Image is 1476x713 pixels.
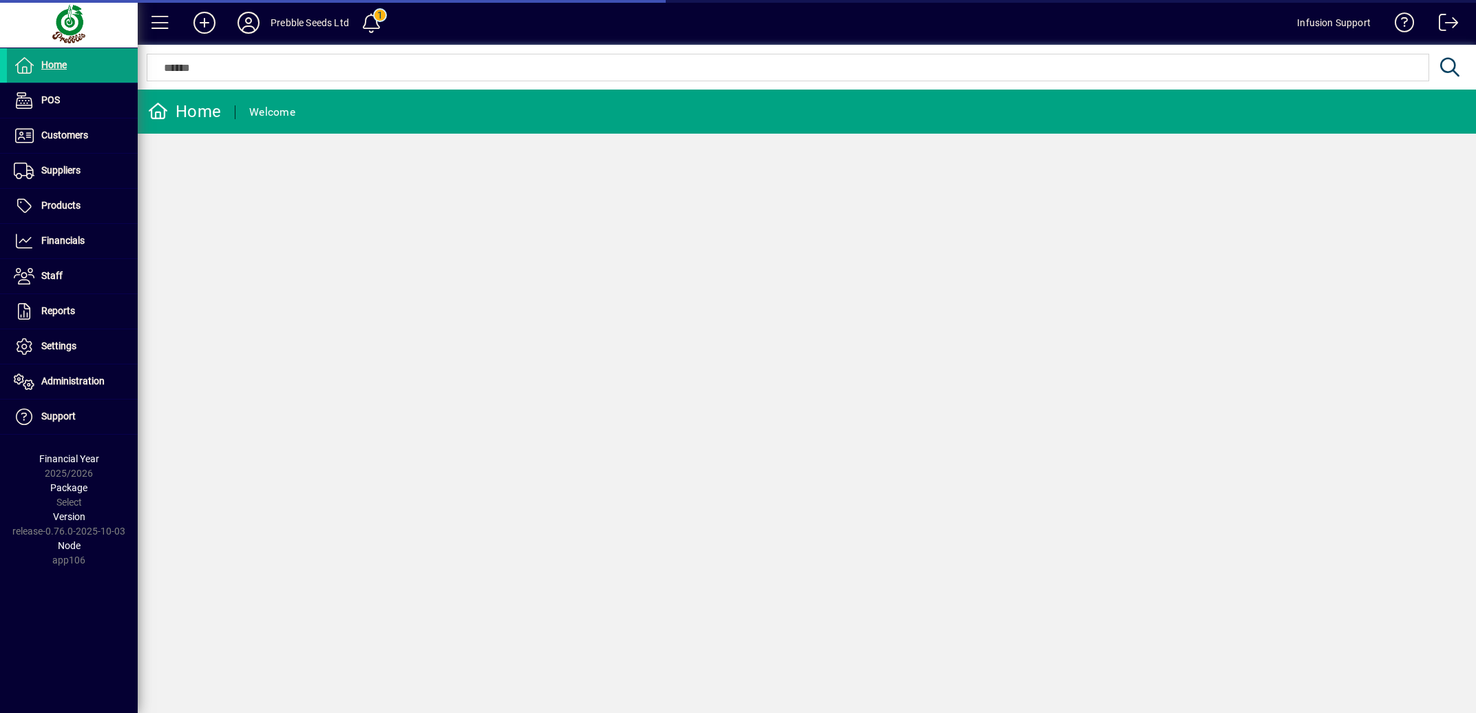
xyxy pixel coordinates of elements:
button: Add [182,10,226,35]
a: POS [7,83,138,118]
a: Financials [7,224,138,258]
span: Staff [41,270,63,281]
a: Staff [7,259,138,293]
a: Settings [7,329,138,364]
a: Products [7,189,138,223]
span: Suppliers [41,165,81,176]
div: Welcome [249,101,295,123]
span: Version [53,511,85,522]
span: Node [58,540,81,551]
a: Administration [7,364,138,399]
a: Suppliers [7,154,138,188]
span: Support [41,411,76,422]
a: Logout [1428,3,1459,48]
a: Support [7,400,138,434]
span: Financials [41,235,85,246]
div: Prebble Seeds Ltd [271,12,349,34]
div: Infusion Support [1297,12,1371,34]
button: Profile [226,10,271,35]
span: Products [41,200,81,211]
span: Financial Year [39,453,99,464]
span: Administration [41,375,105,386]
div: Home [148,101,221,123]
a: Knowledge Base [1384,3,1415,48]
span: Package [50,482,87,493]
span: Home [41,59,67,70]
a: Reports [7,294,138,329]
span: Settings [41,340,76,351]
span: Customers [41,130,88,141]
a: Customers [7,118,138,153]
span: Reports [41,305,75,316]
span: POS [41,94,60,105]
